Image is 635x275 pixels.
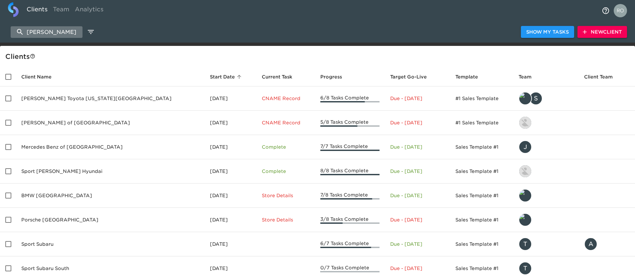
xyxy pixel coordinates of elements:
div: A [584,237,597,251]
button: notifications [598,3,614,19]
input: search [11,26,82,38]
span: Client Name [21,73,60,81]
td: 7/8 Tasks Complete [315,184,385,208]
td: 6/8 Tasks Complete [315,86,385,111]
td: [DATE] [205,86,256,111]
div: tyler@roadster.com, savannah@roadster.com [519,92,573,105]
p: Complete [262,168,310,175]
span: Start Date [210,73,243,81]
td: Sport [PERSON_NAME] Hyundai [16,159,205,184]
p: Due - [DATE] [390,241,445,247]
p: Due - [DATE] [390,192,445,199]
td: [DATE] [205,232,256,256]
p: Due - [DATE] [390,168,445,175]
p: Complete [262,144,310,150]
img: tyler@roadster.com [519,214,531,226]
div: adeviva@sportautogroup.com [584,237,630,251]
td: #1 Sales Template [450,111,513,135]
td: BMW [GEOGRAPHIC_DATA] [16,184,205,208]
div: justin.gervais@roadster.com [519,140,573,154]
img: logo [8,2,19,17]
img: lowell@roadster.com [519,117,531,129]
span: Team [519,73,540,81]
td: Sales Template #1 [450,208,513,232]
td: 5/8 Tasks Complete [315,111,385,135]
img: Profile [614,4,627,17]
span: This is the next Task in this Hub that should be completed [262,73,292,81]
div: tyler@roadster.com [519,189,573,202]
td: Sales Template #1 [450,184,513,208]
div: T [519,237,532,251]
div: tracy@roadster.com [519,262,573,275]
button: Show My Tasks [521,26,574,38]
td: Sales Template #1 [450,159,513,184]
span: Calculated based on the start date and the duration of all Tasks contained in this Hub. [390,73,427,81]
span: Show My Tasks [526,28,569,36]
svg: This is a list of all of your clients and clients shared with you [30,54,35,59]
td: Porsche [GEOGRAPHIC_DATA] [16,208,205,232]
span: New Client [583,28,622,36]
div: tyler@roadster.com [519,213,573,226]
p: Store Details [262,192,310,199]
td: Sales Template #1 [450,135,513,159]
td: 8/8 Tasks Complete [315,159,385,184]
p: Due - [DATE] [390,95,445,102]
td: 7/7 Tasks Complete [315,135,385,159]
td: [DATE] [205,111,256,135]
span: Client Team [584,73,621,81]
a: Team [50,2,72,19]
img: lowell@roadster.com [519,165,531,177]
div: T [519,262,532,275]
img: tyler@roadster.com [519,190,531,202]
div: tracy@roadster.com [519,237,573,251]
span: Template [455,73,487,81]
p: Due - [DATE] [390,144,445,150]
td: Sport Subaru [16,232,205,256]
td: 6/7 Tasks Complete [315,232,385,256]
td: [PERSON_NAME] of [GEOGRAPHIC_DATA] [16,111,205,135]
div: Client s [5,51,632,62]
span: Target Go-Live [390,73,435,81]
button: NewClient [577,26,627,38]
div: lowell@roadster.com [519,165,573,178]
td: [DATE] [205,208,256,232]
img: tyler@roadster.com [519,92,531,104]
button: edit [85,26,96,38]
td: Sales Template #1 [450,232,513,256]
div: S [529,92,543,105]
p: Store Details [262,216,310,223]
td: #1 Sales Template [450,86,513,111]
p: CNAME Record [262,119,310,126]
div: J [519,140,532,154]
a: Clients [24,2,50,19]
td: [PERSON_NAME] Toyota [US_STATE][GEOGRAPHIC_DATA] [16,86,205,111]
p: Due - [DATE] [390,265,445,272]
td: Mercedes Benz of [GEOGRAPHIC_DATA] [16,135,205,159]
div: lowell@roadster.com [519,116,573,129]
td: [DATE] [205,159,256,184]
td: [DATE] [205,184,256,208]
td: 3/8 Tasks Complete [315,208,385,232]
a: Analytics [72,2,106,19]
span: Progress [320,73,351,81]
span: Current Task [262,73,301,81]
p: Due - [DATE] [390,119,445,126]
td: [DATE] [205,135,256,159]
p: CNAME Record [262,95,310,102]
p: Due - [DATE] [390,216,445,223]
